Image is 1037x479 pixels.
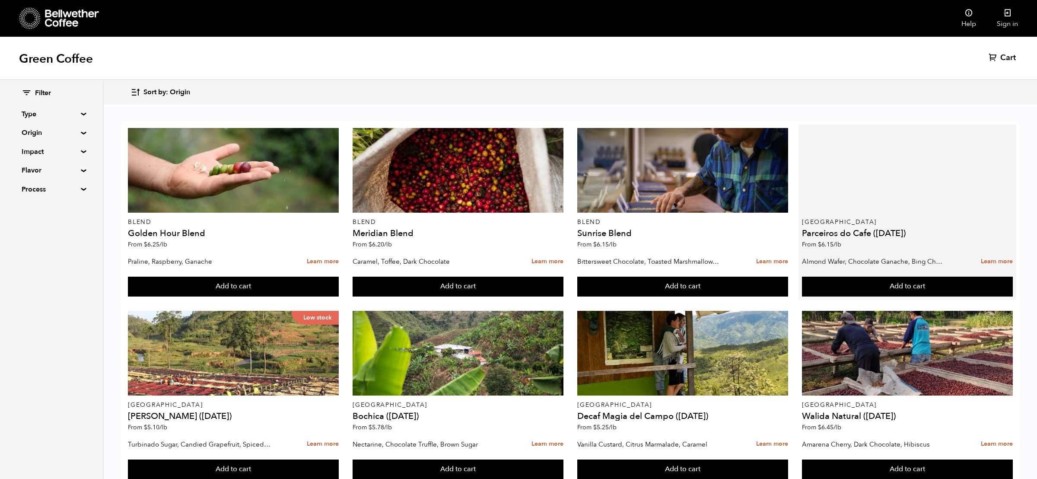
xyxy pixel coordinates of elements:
span: $ [144,240,147,249]
span: From [353,240,392,249]
span: /lb [159,240,167,249]
span: $ [369,423,372,431]
bdi: 6.20 [369,240,392,249]
summary: Flavor [22,165,81,176]
span: /lb [609,423,617,431]
span: /lb [384,240,392,249]
h4: Sunrise Blend [577,229,788,238]
h4: Decaf Magia del Campo ([DATE]) [577,412,788,421]
span: From [802,423,841,431]
span: $ [818,240,821,249]
span: From [128,423,167,431]
bdi: 5.25 [593,423,617,431]
span: Sort by: Origin [143,88,190,97]
a: Learn more [981,435,1013,453]
a: Learn more [307,435,339,453]
p: Turbinado Sugar, Candied Grapefruit, Spiced Plum [128,438,271,451]
span: From [577,240,617,249]
p: Nectarine, Chocolate Truffle, Brown Sugar [353,438,496,451]
bdi: 6.15 [593,240,617,249]
p: [GEOGRAPHIC_DATA] [128,402,338,408]
p: [GEOGRAPHIC_DATA] [577,402,788,408]
h4: [PERSON_NAME] ([DATE]) [128,412,338,421]
span: From [802,240,841,249]
summary: Type [22,109,81,119]
bdi: 6.45 [818,423,841,431]
span: From [353,423,392,431]
span: /lb [384,423,392,431]
span: $ [369,240,372,249]
a: Learn more [756,435,788,453]
span: /lb [833,423,841,431]
summary: Origin [22,128,81,138]
a: Learn more [531,252,563,271]
span: $ [593,240,597,249]
span: /lb [159,423,167,431]
summary: Impact [22,147,81,157]
button: Add to cart [577,277,788,297]
p: Amarena Cherry, Dark Chocolate, Hibiscus [802,438,945,451]
a: Low stock [128,311,338,396]
bdi: 6.25 [144,240,167,249]
span: Filter [35,89,51,98]
a: Learn more [531,435,563,453]
span: $ [818,423,821,431]
span: $ [144,423,147,431]
a: Learn more [981,252,1013,271]
a: Learn more [756,252,788,271]
p: [GEOGRAPHIC_DATA] [802,402,1012,408]
span: From [128,240,167,249]
p: Bittersweet Chocolate, Toasted Marshmallow, Candied Orange, Praline [577,255,720,268]
span: /lb [833,240,841,249]
h4: Meridian Blend [353,229,563,238]
button: Add to cart [353,277,563,297]
h4: Walida Natural ([DATE]) [802,412,1012,421]
p: [GEOGRAPHIC_DATA] [802,219,1012,225]
button: Add to cart [128,277,338,297]
a: Cart [989,53,1018,63]
p: Praline, Raspberry, Ganache [128,255,271,268]
span: $ [593,423,597,431]
h4: Golden Hour Blend [128,229,338,238]
a: Learn more [307,252,339,271]
p: Blend [577,219,788,225]
bdi: 5.10 [144,423,167,431]
p: Vanilla Custard, Citrus Marmalade, Caramel [577,438,720,451]
span: Cart [1000,53,1016,63]
button: Add to cart [802,277,1012,297]
h4: Parceiros do Cafe ([DATE]) [802,229,1012,238]
p: Caramel, Toffee, Dark Chocolate [353,255,496,268]
p: [GEOGRAPHIC_DATA] [353,402,563,408]
p: Low stock [291,311,339,325]
bdi: 5.78 [369,423,392,431]
summary: Process [22,184,81,195]
p: Blend [353,219,563,225]
p: Almond Wafer, Chocolate Ganache, Bing Cherry [802,255,945,268]
h1: Green Coffee [19,51,93,67]
button: Sort by: Origin [130,82,190,102]
bdi: 6.15 [818,240,841,249]
span: From [577,423,617,431]
h4: Bochica ([DATE]) [353,412,563,421]
p: Blend [128,219,338,225]
span: /lb [609,240,617,249]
